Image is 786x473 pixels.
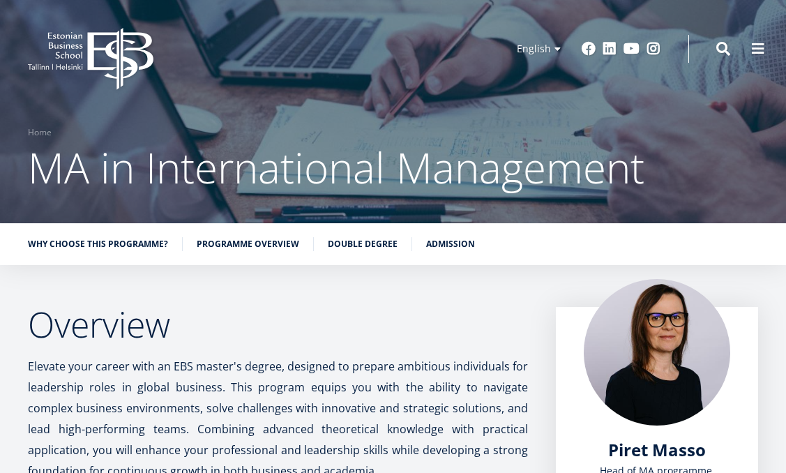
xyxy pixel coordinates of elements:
[328,237,398,251] a: Double Degree
[623,42,640,56] a: Youtube
[426,237,475,251] a: Admission
[28,126,52,140] a: Home
[608,440,706,460] a: Piret Masso
[603,42,617,56] a: Linkedin
[647,42,660,56] a: Instagram
[582,42,596,56] a: Facebook
[608,438,706,461] span: Piret Masso
[584,279,730,426] img: Piret Masso
[28,237,168,251] a: Why choose this programme?
[28,139,644,196] span: MA in International Management
[28,307,528,342] h2: Overview
[197,237,299,251] a: Programme overview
